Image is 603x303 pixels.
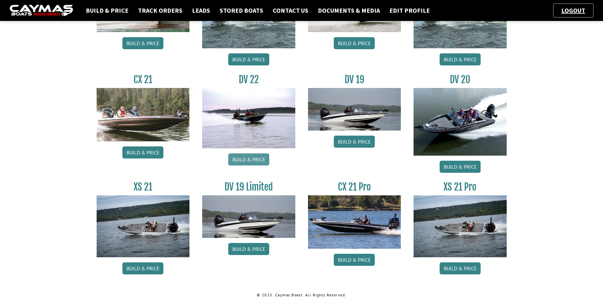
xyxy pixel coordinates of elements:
img: dv-19-ban_from_website_for_caymas_connect.png [202,195,295,238]
a: Logout [558,6,588,14]
a: Build & Price [440,161,481,173]
a: Leads [189,6,213,15]
img: XS_21_thumbnail.jpg [414,195,507,257]
img: caymas-dealer-connect-2ed40d3bc7270c1d8d7ffb4b79bf05adc795679939227970def78ec6f6c03838.gif [10,5,73,17]
a: Build & Price [228,53,269,65]
a: Build & Price [83,6,132,15]
a: Build & Price [334,254,375,266]
img: CX21_thumb.jpg [97,88,190,141]
h3: XS 21 Pro [414,181,507,193]
h3: DV 20 [414,74,507,85]
a: Build & Price [122,37,163,49]
h3: DV 19 [308,74,401,85]
h3: DV 22 [202,74,295,85]
a: Build & Price [440,262,481,274]
h3: CX 21 Pro [308,181,401,193]
a: Build & Price [228,153,269,165]
img: CX-21Pro_thumbnail.jpg [308,195,401,249]
img: DV22_original_motor_cropped_for_caymas_connect.jpg [202,88,295,148]
a: Build & Price [334,37,375,49]
a: Build & Price [122,146,163,158]
a: Build & Price [228,243,269,255]
a: Build & Price [334,136,375,148]
a: Stored Boats [216,6,266,15]
h3: XS 21 [97,181,190,193]
a: Track Orders [135,6,186,15]
img: DV_20_from_website_for_caymas_connect.png [414,88,507,156]
a: Build & Price [122,262,163,274]
img: dv-19-ban_from_website_for_caymas_connect.png [308,88,401,131]
h3: DV 19 Limited [202,181,295,193]
h3: CX 21 [97,74,190,85]
a: Contact Us [270,6,312,15]
img: XS_21_thumbnail.jpg [97,195,190,257]
a: Documents & Media [315,6,383,15]
p: © 2025. Caymas Boats. All Rights Reserved. [97,292,507,298]
a: Edit Profile [386,6,433,15]
a: Build & Price [440,53,481,65]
